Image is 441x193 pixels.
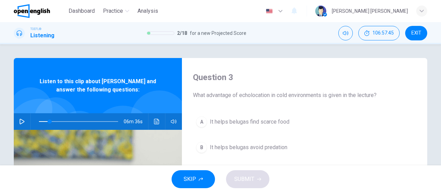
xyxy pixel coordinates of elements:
[137,7,158,15] span: Analysis
[338,26,353,40] div: Mute
[193,164,416,182] button: CIt helps belugas breathe
[14,4,50,18] img: OpenEnglish logo
[193,91,416,99] span: What advantage of echolocation in cold environments is given in the lecture?
[172,170,215,188] button: SKIP
[30,27,41,31] span: TOEFL®
[193,113,416,131] button: AIt helps belugas find scarce food
[190,29,246,37] span: for a new Projected Score
[177,29,187,37] span: 2 / 18
[100,5,132,17] button: Practice
[66,5,98,17] button: Dashboard
[184,174,196,184] span: SKIP
[135,5,161,17] button: Analysis
[210,143,287,152] span: It helps belugas avoid predation
[332,7,408,15] div: [PERSON_NAME] [PERSON_NAME]
[193,72,416,83] h4: Question 3
[265,9,274,14] img: en
[405,26,427,40] button: EXIT
[193,139,416,156] button: BIt helps belugas avoid predation
[103,7,123,15] span: Practice
[124,113,148,130] span: 06m 36s
[196,142,207,153] div: B
[372,30,394,36] span: 106:57:45
[30,31,54,40] h1: Listening
[14,4,66,18] a: OpenEnglish logo
[196,116,207,127] div: A
[210,118,289,126] span: It helps belugas find scarce food
[358,26,400,40] div: Hide
[411,30,421,36] span: EXIT
[358,26,400,40] button: 106:57:45
[315,6,326,17] img: Profile picture
[36,77,160,94] span: Listen to this clip about [PERSON_NAME] and answer the following questions:
[69,7,95,15] span: Dashboard
[151,113,162,130] button: Click to see the audio transcription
